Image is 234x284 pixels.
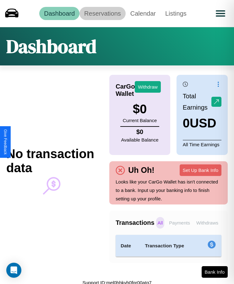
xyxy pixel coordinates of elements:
a: Dashboard [39,7,79,20]
button: Withdraw [135,81,161,93]
table: simple table [116,235,221,257]
h3: $ 0 [123,102,157,116]
a: Calendar [126,7,161,20]
p: Payments [167,217,192,229]
h4: $ 0 [121,128,159,136]
p: Current Balance [123,116,157,125]
h4: CarGo Wallet [116,83,135,97]
p: Available Balance [121,136,159,144]
p: Looks like your CarGo Wallet has isn't connected to a bank. Input up your banking info to finish ... [116,178,221,203]
p: Total Earnings [183,90,211,113]
h4: Uh Oh! [125,166,157,175]
div: Open Intercom Messenger [6,263,21,278]
h2: No transaction data [6,147,97,175]
button: Open menu [212,5,229,22]
p: All [156,217,165,229]
a: Listings [161,7,191,20]
h4: Transaction Type [145,242,193,250]
button: Bank Info [202,266,228,278]
h4: Date [121,242,135,250]
p: Withdraws [195,217,220,229]
button: Set Up Bank Info [180,164,221,176]
p: All Time Earnings [183,140,221,149]
h4: Transactions [116,219,154,226]
h1: Dashboard [6,34,96,59]
div: Give Feedback [3,129,8,155]
a: Reservations [79,7,126,20]
h3: 0 USD [183,116,221,130]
